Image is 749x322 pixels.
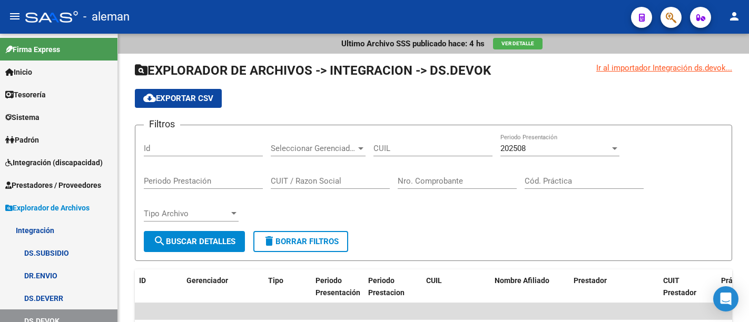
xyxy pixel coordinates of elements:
[143,94,213,103] span: Exportar CSV
[713,286,738,311] div: Open Intercom Messenger
[5,112,40,123] span: Sistema
[5,202,90,214] span: Explorador de Archivos
[5,157,103,168] span: Integración (discapacidad)
[574,276,607,285] span: Prestador
[493,38,543,49] button: Ver Detalle
[271,144,356,153] span: Seleccionar Gerenciador
[144,117,180,132] h3: Filtros
[135,89,222,108] button: Exportar CSV
[263,237,339,246] span: Borrar Filtros
[143,92,156,104] mat-icon: cloud_download
[8,10,21,23] mat-icon: menu
[422,269,490,304] datatable-header-cell: CUIL
[263,235,275,247] mat-icon: delete
[182,269,264,304] datatable-header-cell: Gerenciador
[5,179,101,191] span: Prestadores / Proveedores
[495,276,549,285] span: Nombre Afiliado
[5,134,39,146] span: Padrón
[426,276,442,285] span: CUIL
[569,269,659,304] datatable-header-cell: Prestador
[728,10,741,23] mat-icon: person
[721,276,749,285] span: Práctica
[153,237,235,246] span: Buscar Detalles
[135,269,182,304] datatable-header-cell: ID
[368,276,405,297] span: Periodo Prestacion
[268,276,283,285] span: Tipo
[311,269,364,304] datatable-header-cell: Periodo Presentación
[253,231,348,252] button: Borrar Filtros
[490,269,569,304] datatable-header-cell: Nombre Afiliado
[135,63,491,78] span: EXPLORADOR DE ARCHIVOS -> INTEGRACION -> DS.DEVOK
[186,276,228,285] span: Gerenciador
[264,269,311,304] datatable-header-cell: Tipo
[341,38,485,49] p: Ultimo Archivo SSS publicado hace: 4 hs
[5,66,32,78] span: Inicio
[144,209,229,218] span: Tipo Archivo
[501,41,534,46] span: Ver Detalle
[500,144,526,153] span: 202508
[316,276,360,297] span: Periodo Presentación
[83,5,130,28] span: - aleman
[139,276,146,285] span: ID
[659,269,717,304] datatable-header-cell: CUIT Prestador
[596,62,732,74] div: Ir al importador Integración ds.devok...
[153,235,166,247] mat-icon: search
[144,231,245,252] button: Buscar Detalles
[5,44,60,55] span: Firma Express
[663,276,696,297] span: CUIT Prestador
[364,269,422,304] datatable-header-cell: Periodo Prestacion
[5,89,46,100] span: Tesorería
